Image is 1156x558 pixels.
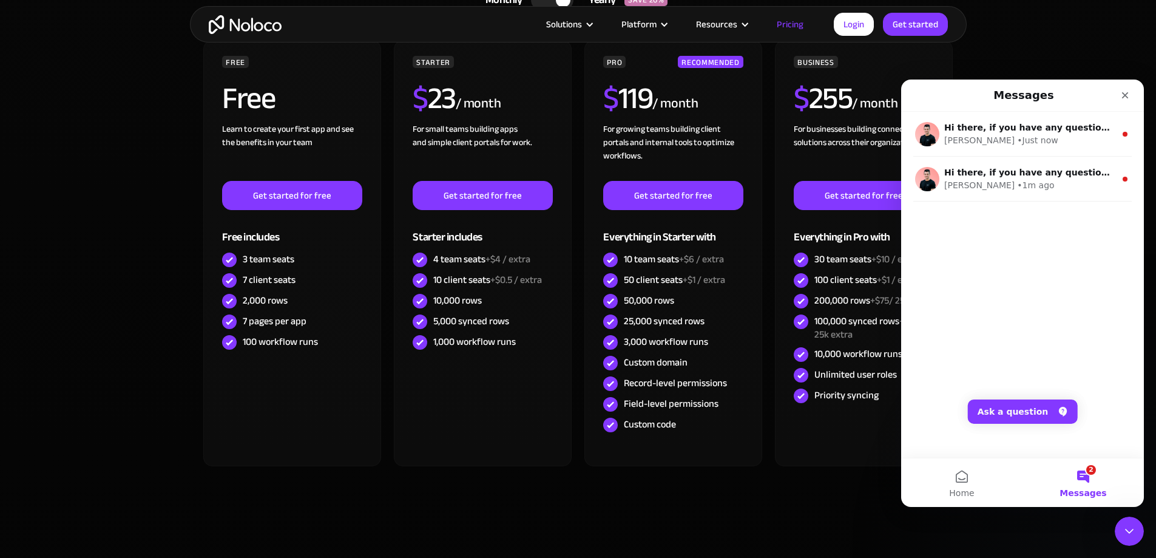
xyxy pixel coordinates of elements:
span: $ [413,70,428,127]
div: 10 team seats [624,253,724,266]
div: Resources [681,16,762,32]
div: FREE [222,56,249,68]
h2: Free [222,83,275,114]
div: 50,000 rows [624,294,674,307]
div: 7 client seats [243,273,296,287]
div: Starter includes [413,210,552,250]
div: Custom code [624,418,676,431]
span: +$10 / extra [871,250,919,268]
a: Get started for free [794,181,933,210]
div: / month [852,94,897,114]
div: PRO [603,56,626,68]
img: Profile image for Darragh [14,87,38,112]
div: • 1m ago [116,100,153,112]
span: Home [48,409,73,418]
div: 100 workflow runs [243,335,318,349]
iframe: Intercom live chat [901,80,1144,507]
div: BUSINESS [794,56,837,68]
div: 7 pages per app [243,315,306,328]
div: 10,000 workflow runs [814,347,902,361]
a: Get started for free [222,181,362,210]
span: $ [603,70,618,127]
span: Hi there, if you have any questions about our pricing, just let us know! [GEOGRAPHIC_DATA] [43,43,486,53]
h2: 119 [603,83,652,114]
a: Get started for free [603,181,743,210]
div: 100,000 synced rows [814,315,933,341]
div: 2,000 rows [243,294,288,307]
span: $ [794,70,809,127]
div: For growing teams building client portals and internal tools to optimize workflows. [603,123,743,181]
span: Hi there, if you have any questions about hiring an expert to help with [PERSON_NAME], just ask! ... [43,88,615,98]
div: 200,000 rows [814,294,933,307]
div: Resources [696,16,737,32]
span: +$4 / extra [485,250,530,268]
a: home [209,15,282,34]
div: Everything in Pro with [794,210,933,250]
div: STARTER [413,56,453,68]
div: 5,000 synced rows [433,315,509,328]
iframe: Intercom live chat [1115,517,1144,546]
button: Messages [121,379,243,427]
a: Login [834,13,874,36]
div: Platform [606,16,681,32]
div: Record-level permissions [624,376,727,390]
div: [PERSON_NAME] [43,55,113,67]
div: For small teams building apps and simple client portals for work. ‍ [413,123,552,181]
div: RECOMMENDED [678,56,743,68]
span: +$1 / extra [877,271,919,289]
div: Unlimited user roles [814,368,897,381]
h2: 255 [794,83,852,114]
span: +$6 / extra [679,250,724,268]
div: 25,000 synced rows [624,315,705,328]
div: 4 team seats [433,253,530,266]
div: Solutions [546,16,582,32]
h2: 23 [413,83,456,114]
span: +$75/ 25k extra [870,291,933,310]
div: / month [652,94,698,114]
a: Get started [883,13,948,36]
div: • Just now [116,55,157,67]
a: Get started for free [413,181,552,210]
div: Free includes [222,210,362,250]
div: Learn to create your first app and see the benefits in your team ‍ [222,123,362,181]
div: Priority syncing [814,389,879,402]
div: 3,000 workflow runs [624,335,708,349]
a: Pricing [762,16,819,32]
div: [PERSON_NAME] [43,100,113,112]
button: Ask a question [67,320,177,344]
div: 50 client seats [624,273,725,287]
div: 1,000 workflow runs [433,335,516,349]
div: Everything in Starter with [603,210,743,250]
div: 30 team seats [814,253,919,266]
div: 3 team seats [243,253,294,266]
div: Field-level permissions [624,397,718,410]
div: Custom domain [624,356,688,369]
div: 100 client seats [814,273,919,287]
span: +$0.5 / extra [490,271,542,289]
span: +$75/ 25k extra [814,312,922,344]
span: Messages [158,409,205,418]
div: 10 client seats [433,273,542,287]
div: Solutions [531,16,606,32]
span: +$1 / extra [683,271,725,289]
div: / month [456,94,501,114]
div: 10,000 rows [433,294,482,307]
div: Platform [621,16,657,32]
div: For businesses building connected solutions across their organization. ‍ [794,123,933,181]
